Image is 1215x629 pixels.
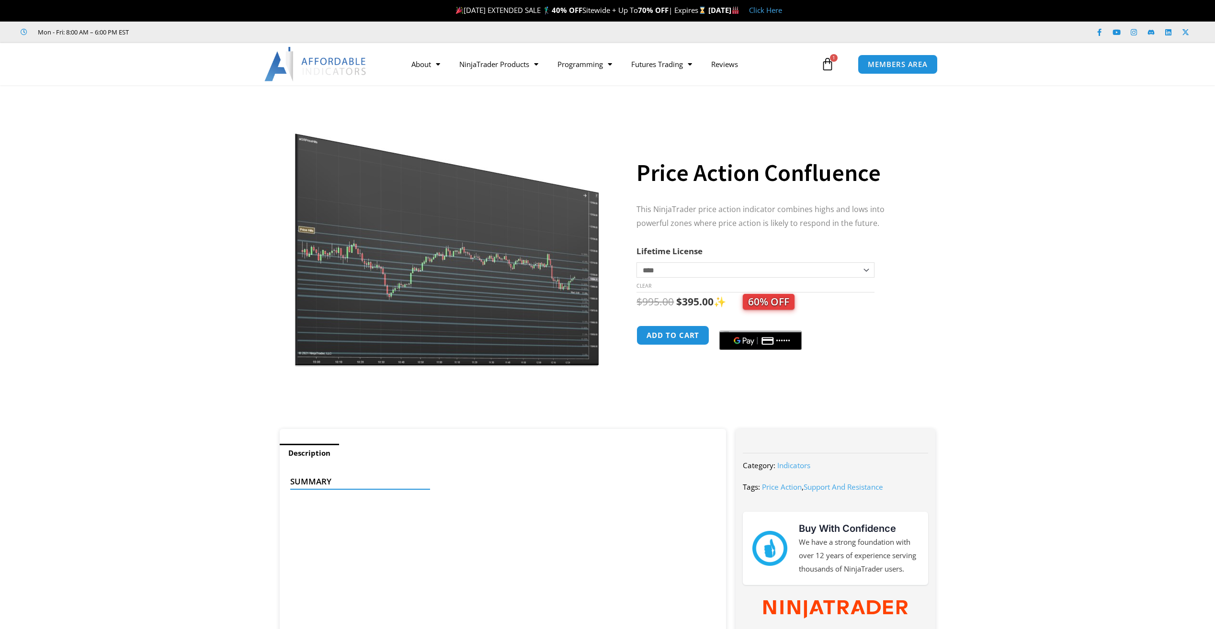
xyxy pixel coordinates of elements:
span: 60% OFF [743,294,795,310]
img: 🎉 [456,7,463,14]
a: Support And Resistance [804,482,883,492]
img: mark thumbs good 43913 | Affordable Indicators – NinjaTrader [752,531,787,565]
bdi: 995.00 [636,295,674,308]
span: 1 [830,54,838,62]
a: NinjaTrader Products [450,53,548,75]
button: Add to cart [636,326,709,345]
a: 1 [806,50,849,78]
button: Buy with GPay [719,331,802,350]
text: •••••• [776,337,791,344]
a: Programming [548,53,622,75]
iframe: Secure payment input frame [717,324,804,325]
span: ✨ [714,295,795,308]
img: LogoAI | Affordable Indicators – NinjaTrader [264,47,367,81]
span: Mon - Fri: 8:00 AM – 6:00 PM EST [35,26,129,38]
a: Clear options [636,282,651,289]
img: Price Action Confluence 2 [293,102,601,367]
a: Indicators [777,461,810,470]
nav: Menu [402,53,818,75]
a: Futures Trading [622,53,702,75]
p: We have a strong foundation with over 12 years of experience serving thousands of NinjaTrader users. [799,536,919,576]
span: MEMBERS AREA [868,61,928,68]
h4: Summary [290,477,708,486]
img: 🏭 [732,7,739,14]
bdi: 395.00 [676,295,714,308]
span: [DATE] EXTENDED SALE 🏌️‍♂️ Sitewide + Up To | Expires [454,5,708,15]
strong: [DATE] [708,5,739,15]
iframe: Customer reviews powered by Trustpilot [142,27,286,37]
label: Lifetime License [636,246,703,257]
img: NinjaTrader Wordmark color RGB | Affordable Indicators – NinjaTrader [763,600,908,618]
a: Price Action [762,482,802,492]
img: ⌛ [699,7,706,14]
h3: Buy With Confidence [799,521,919,536]
span: $ [676,295,682,308]
a: About [402,53,450,75]
span: Category: [743,461,775,470]
span: , [762,482,883,492]
a: Description [280,444,339,462]
span: This NinjaTrader price action indicator combines highs and lows into powerful zones where price a... [636,204,885,228]
strong: 40% OFF [552,5,582,15]
strong: 70% OFF [638,5,669,15]
h1: Price Action Confluence [636,156,916,190]
span: $ [636,295,642,308]
a: MEMBERS AREA [858,55,938,74]
span: Tags: [743,482,760,492]
a: Click Here [749,5,782,15]
a: Reviews [702,53,748,75]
